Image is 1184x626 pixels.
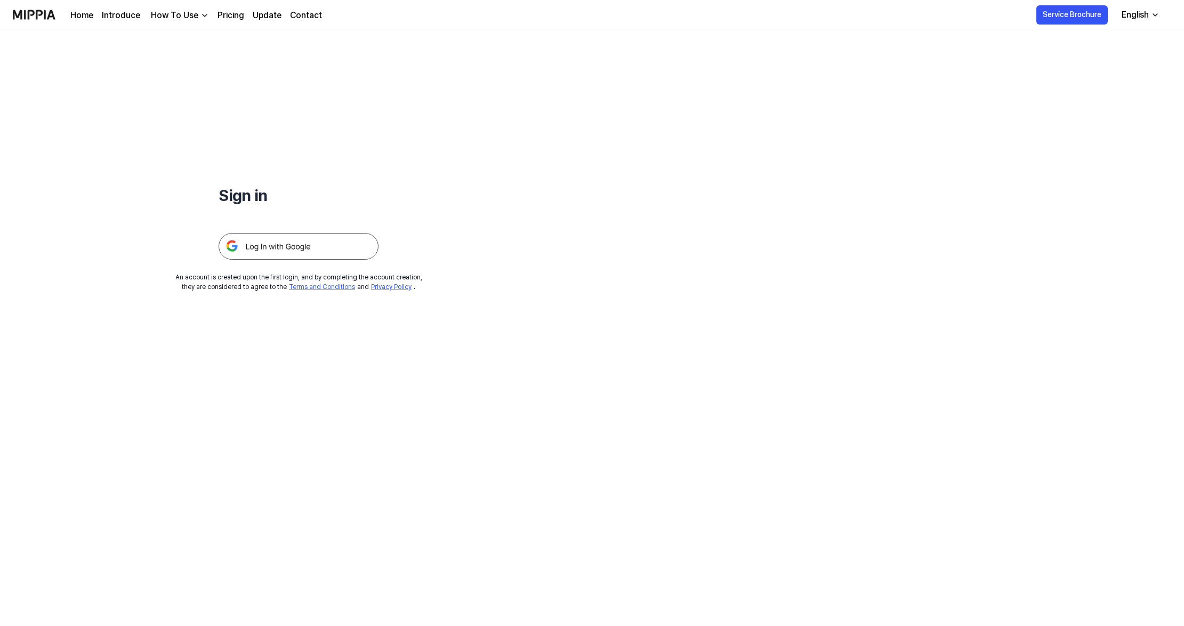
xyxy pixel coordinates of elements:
div: An account is created upon the first login, and by completing the account creation, they are cons... [175,272,422,292]
button: English [1113,4,1166,26]
a: Introduce [102,9,140,22]
img: down [200,11,209,20]
a: Home [70,9,93,22]
button: Service Brochure [1036,5,1108,25]
a: Pricing [218,9,244,22]
div: How To Use [149,9,200,22]
img: 구글 로그인 버튼 [219,233,378,260]
a: Update [253,9,281,22]
a: Privacy Policy [371,283,412,291]
button: How To Use [149,9,209,22]
div: English [1119,9,1151,21]
a: Contact [290,9,322,22]
h1: Sign in [219,183,378,207]
a: Terms and Conditions [289,283,355,291]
